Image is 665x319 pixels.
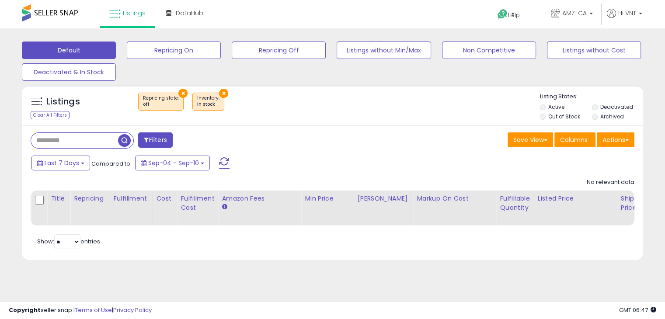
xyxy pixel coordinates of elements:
[9,306,152,315] div: seller snap | |
[37,237,100,246] span: Show: entries
[619,306,656,314] span: 2025-09-18 06:47 GMT
[508,11,520,19] span: Help
[123,9,146,17] span: Listings
[127,42,221,59] button: Repricing On
[357,194,409,203] div: [PERSON_NAME]
[618,9,636,17] span: Hi VNT
[597,132,634,147] button: Actions
[219,89,228,98] button: ×
[560,135,588,144] span: Columns
[547,42,641,59] button: Listings without Cost
[9,306,41,314] strong: Copyright
[197,95,219,108] span: Inventory :
[148,159,199,167] span: Sep-04 - Sep-10
[31,111,70,119] div: Clear All Filters
[31,156,90,170] button: Last 7 Days
[497,9,508,20] i: Get Help
[232,42,326,59] button: Repricing Off
[554,132,595,147] button: Columns
[22,42,116,59] button: Default
[538,194,613,203] div: Listed Price
[600,113,623,120] label: Archived
[178,89,188,98] button: ×
[540,93,643,101] p: Listing States:
[417,194,492,203] div: Markup on Cost
[491,2,537,28] a: Help
[337,42,431,59] button: Listings without Min/Max
[587,178,634,187] div: No relevant data
[508,132,553,147] button: Save View
[500,194,530,212] div: Fulfillable Quantity
[607,9,642,28] a: Hi VNT
[222,194,297,203] div: Amazon Fees
[46,96,80,108] h5: Listings
[157,194,174,203] div: Cost
[138,132,172,148] button: Filters
[197,101,219,107] div: in stock
[562,9,587,17] span: AMZ-CA
[135,156,210,170] button: Sep-04 - Sep-10
[181,194,214,212] div: Fulfillment Cost
[22,63,116,81] button: Deactivated & In Stock
[143,95,179,108] span: Repricing state :
[442,42,536,59] button: Non Competitive
[600,103,633,111] label: Deactivated
[75,306,112,314] a: Terms of Use
[45,159,79,167] span: Last 7 Days
[113,306,152,314] a: Privacy Policy
[548,103,564,111] label: Active
[91,159,132,168] span: Compared to:
[113,194,149,203] div: Fulfillment
[51,194,66,203] div: Title
[305,194,350,203] div: Min Price
[548,113,580,120] label: Out of Stock
[621,194,638,212] div: Ship Price
[176,9,203,17] span: DataHub
[222,203,227,211] small: Amazon Fees.
[413,191,496,225] th: The percentage added to the cost of goods (COGS) that forms the calculator for Min & Max prices.
[143,101,179,107] div: off
[74,194,106,203] div: Repricing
